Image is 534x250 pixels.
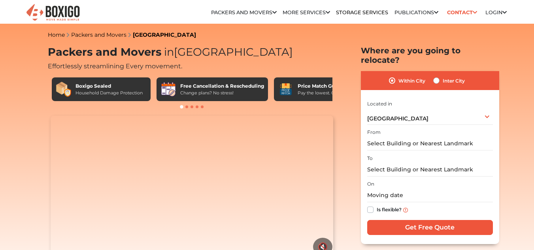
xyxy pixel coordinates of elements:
[180,83,264,90] div: Free Cancellation & Rescheduling
[443,76,465,85] label: Inter City
[164,45,174,58] span: in
[180,90,264,96] div: Change plans? No stress!
[336,9,388,15] a: Storage Services
[25,3,81,23] img: Boxigo
[367,115,428,122] span: [GEOGRAPHIC_DATA]
[48,31,65,38] a: Home
[278,81,294,97] img: Price Match Guarantee
[377,205,402,213] label: Is flexible?
[361,46,499,65] h2: Where are you going to relocate?
[367,100,392,107] label: Located in
[211,9,277,15] a: Packers and Movers
[161,45,293,58] span: [GEOGRAPHIC_DATA]
[403,208,408,212] img: info
[71,31,126,38] a: Packers and Movers
[367,180,374,188] label: On
[48,62,182,70] span: Effortlessly streamlining Every movement.
[75,83,143,90] div: Boxigo Sealed
[133,31,196,38] a: [GEOGRAPHIC_DATA]
[283,9,330,15] a: More services
[56,81,72,97] img: Boxigo Sealed
[48,46,336,59] h1: Packers and Movers
[398,76,425,85] label: Within City
[367,188,493,202] input: Moving date
[298,83,358,90] div: Price Match Guarantee
[444,6,479,19] a: Contact
[485,9,507,15] a: Login
[367,163,493,177] input: Select Building or Nearest Landmark
[75,90,143,96] div: Household Damage Protection
[367,220,493,235] input: Get Free Quote
[367,155,373,162] label: To
[394,9,438,15] a: Publications
[298,90,358,96] div: Pay the lowest. Guaranteed!
[160,81,176,97] img: Free Cancellation & Rescheduling
[367,129,381,136] label: From
[367,137,493,150] input: Select Building or Nearest Landmark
